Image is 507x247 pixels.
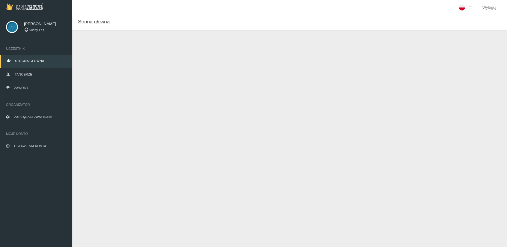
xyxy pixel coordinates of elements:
[78,19,109,25] span: Strona główna
[14,144,46,148] span: Ustawienia konta
[6,46,66,52] span: Uczestnik
[15,73,32,76] span: Tancerze
[14,86,28,90] span: Zawody
[6,21,18,33] img: svg
[6,102,66,108] span: Organizator
[24,21,66,27] span: [PERSON_NAME]
[6,131,66,137] span: Moje konto
[24,28,66,33] div: Suchy Las
[6,3,43,10] img: Logo
[15,59,44,63] span: Strona główna
[14,115,52,119] span: Zarządzaj zawodami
